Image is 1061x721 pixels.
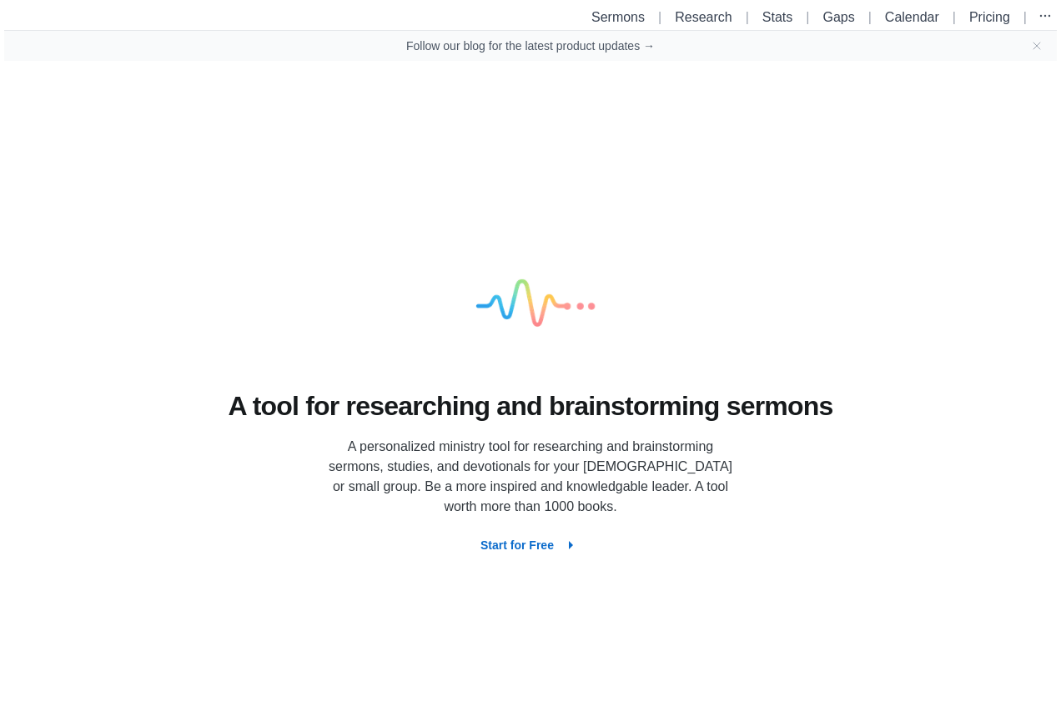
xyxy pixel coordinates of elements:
a: Follow our blog for the latest product updates → [406,38,655,54]
button: Close banner [1030,39,1043,53]
li: | [946,8,963,28]
li: | [739,8,756,28]
li: | [1017,8,1033,28]
h1: A tool for researching and brainstorming sermons [229,388,833,424]
a: Sermons [591,10,645,24]
a: Pricing [969,10,1010,24]
p: A personalized ministry tool for researching and brainstorming sermons, studies, and devotionals ... [322,437,739,517]
a: Research [675,10,732,24]
button: Start for Free [467,530,594,560]
li: | [651,8,668,28]
a: Gaps [822,10,854,24]
li: | [799,8,816,28]
a: Stats [762,10,792,24]
a: Start for Free [467,538,594,552]
li: | [862,8,878,28]
a: Calendar [885,10,939,24]
img: logo [447,222,614,388]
